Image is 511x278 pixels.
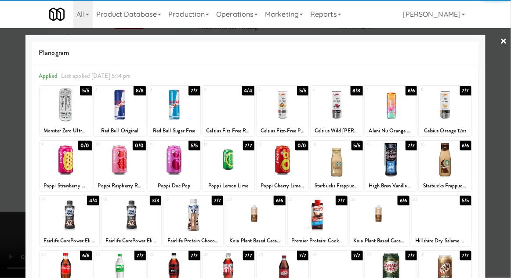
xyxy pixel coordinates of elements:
div: 23 [413,196,442,203]
div: 157/7High Brew Vanilla Bean Triple Shot Cold Brew [365,141,417,191]
div: 15 [367,141,391,148]
div: 130/0Poppi Cherry Limeade [257,141,308,191]
div: 30 [367,251,391,258]
div: 4 [204,86,228,93]
div: 7/7 [297,251,308,260]
div: 6/6 [274,196,285,205]
div: 11 [150,141,174,148]
div: 5/5 [460,196,471,205]
div: Celsius Orange 12oz [420,125,470,136]
div: Koia Plant Based Cacao Bean [225,235,285,246]
div: 7 [367,86,391,93]
div: Hillshire Dry Salame w/ [GEOGRAPHIC_DATA] and Toast [413,235,470,246]
div: 183/3Fairlife CorePower Elite Chocolate 42g [101,196,161,246]
div: 0/0 [133,141,146,150]
div: Celsius Fizz Free Raspberry Acai Green Tea [204,125,253,136]
div: 5/5 [297,86,308,95]
div: Red Bull Sugar Free [148,125,200,136]
div: 19 [165,196,193,203]
div: 5/5 [80,86,91,95]
div: 3/3 [150,196,161,205]
div: Poppi Cherry Limeade [258,180,307,191]
div: 12 [204,141,228,148]
div: 28 [258,251,283,258]
div: Koia Plant Based Cacao Bean [351,235,408,246]
div: Celsius Wild [PERSON_NAME] [312,125,361,136]
div: 27 [204,251,228,258]
span: Last applied [DATE] 5:14 pm [61,72,131,80]
div: Starbucks Frappuccino Mocha [420,180,470,191]
div: 226/6Koia Plant Based Cacao Bean [350,196,410,246]
div: Poppi Strawberry Lemon [41,180,90,191]
div: 145/5Starbucks Frappuccino Vanilla [311,141,362,191]
img: Micromart [49,7,65,22]
div: 7/7 [336,196,347,205]
div: Starbucks Frappuccino Vanilla [311,180,362,191]
div: 55/5Celsius Fizz-Free Peach Mango [257,86,308,136]
div: 20 [227,196,255,203]
div: 14 [312,141,337,148]
div: 16 [421,141,445,148]
div: 115/5Poppi Doc Pop [148,141,200,191]
div: Koia Plant Based Cacao Bean [350,235,410,246]
div: 217/7Premier Protein: Cookies & Cream [288,196,348,246]
div: 0/0 [78,141,91,150]
div: Celsius Wild [PERSON_NAME] [311,125,362,136]
div: 8 [421,86,445,93]
div: 206/6Koia Plant Based Cacao Bean [225,196,285,246]
div: Alani Nu Orange Kiss [366,125,416,136]
span: Applied [39,72,58,80]
div: 5/5 [188,141,200,150]
div: 90/0Poppi Strawberry Lemon [40,141,91,191]
div: 7/7 [134,251,146,260]
div: 8/8 [134,86,146,95]
div: 76/6Alani Nu Orange Kiss [365,86,417,136]
a: × [500,28,507,55]
div: 166/6Starbucks Frappuccino Mocha [419,141,471,191]
div: 28/8Red Bull Original [94,86,146,136]
span: Planogram [39,46,472,59]
div: Poppi Lemon Lime [203,180,254,191]
div: High Brew Vanilla Bean Triple Shot Cold Brew [365,180,417,191]
div: 6/6 [406,86,417,95]
div: Fairlife CorePower Elite Chocolate 42g [40,235,99,246]
div: 25 [96,251,120,258]
div: 6/6 [80,251,91,260]
div: 2 [96,86,120,93]
div: Koia Plant Based Cacao Bean [227,235,284,246]
div: 5 [258,86,283,93]
div: 1 [41,86,65,93]
div: 100/0Poppi Raspberry Rose [94,141,146,191]
div: 37/7Red Bull Sugar Free [148,86,200,136]
div: 87/7Celsius Orange 12oz [419,86,471,136]
div: Starbucks Frappuccino Mocha [419,180,471,191]
div: 44/4Celsius Fizz Free Raspberry Acai Green Tea [203,86,254,136]
div: Celsius Orange 12oz [419,125,471,136]
div: Poppi Strawberry Lemon [40,180,91,191]
div: Fairlife Protein Chocolate 30g [163,235,223,246]
div: Poppi Raspberry Rose [94,180,146,191]
div: Poppi Lemon Lime [204,180,253,191]
div: 10 [96,141,120,148]
div: Poppi Doc Pop [148,180,200,191]
div: Fairlife Protein Chocolate 30g [165,235,222,246]
div: Premier Protein: Cookies & Cream [289,235,346,246]
div: Starbucks Frappuccino Vanilla [312,180,361,191]
div: 15/5Monster Zero Ultra 16oz [40,86,91,136]
div: Hillshire Dry Salame w/ [GEOGRAPHIC_DATA] and Toast [412,235,471,246]
div: 4/4 [242,86,254,95]
div: 18 [103,196,131,203]
div: High Brew Vanilla Bean Triple Shot Cold Brew [366,180,416,191]
div: 7/7 [460,251,471,260]
div: Monster Zero Ultra 16oz [41,125,90,136]
div: 6/6 [460,141,471,150]
div: Red Bull Original [94,125,146,136]
div: 7/7 [460,86,471,95]
div: 8/8 [351,86,363,95]
div: 21 [290,196,318,203]
div: 174/4Fairlife CorePower Elite Chocolate 42g [40,196,99,246]
div: 26 [150,251,174,258]
div: 7/7 [243,251,254,260]
div: 7/7 [406,251,417,260]
div: Red Bull Original [95,125,145,136]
